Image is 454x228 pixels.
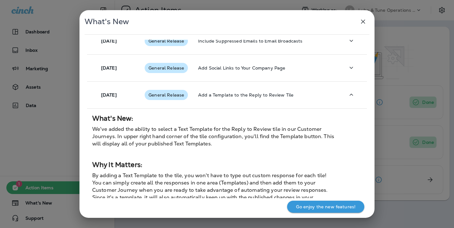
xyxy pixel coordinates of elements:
[198,65,334,70] p: Add Social Links to Your Company Page
[92,114,133,123] strong: What's New:
[92,126,334,147] span: We've added the ability to select a Text Template for the Reply to Review tile in our Customer Jo...
[145,92,188,97] span: General Release
[198,92,334,97] p: Add a Template to the Reply to Review Tile
[85,17,129,26] span: What's New
[101,65,117,70] p: [DATE]
[145,38,188,44] span: General Release
[198,38,334,44] p: Include Suppressed Emails to Email Broadcasts
[101,92,117,97] p: [DATE]
[145,65,188,70] span: General Release
[101,38,117,44] p: [DATE]
[287,201,364,213] button: Go enjoy the new features!
[92,172,328,208] span: By adding a Text Template to the tile, you won't have to type out custom response for each tile! ...
[92,160,142,169] strong: Why It Matters:
[296,204,355,209] p: Go enjoy the new features!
